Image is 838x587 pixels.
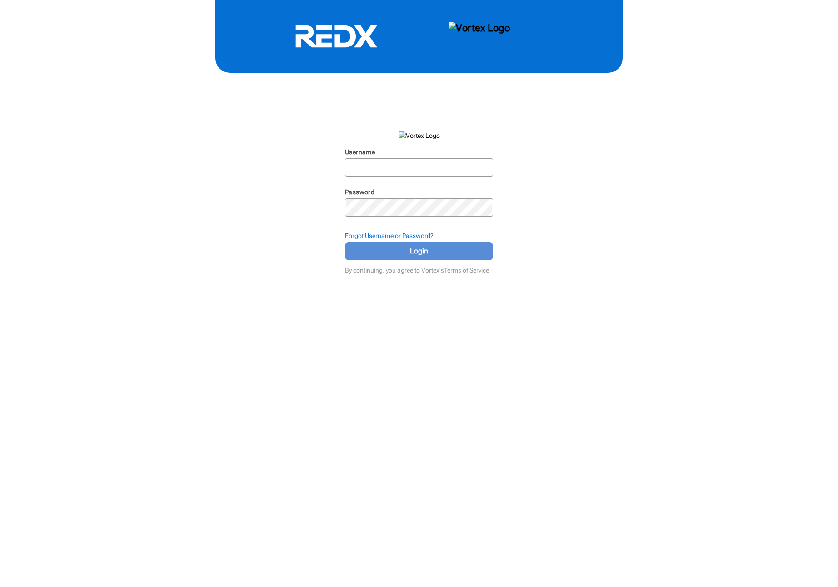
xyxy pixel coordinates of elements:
svg: RedX Logo [268,25,404,48]
label: Password [345,188,374,196]
label: Username [345,148,375,156]
strong: Forgot Username or Password? [345,232,434,239]
span: Login [356,246,482,257]
a: Terms of Service [444,267,489,274]
button: Login [345,242,493,260]
img: Vortex Logo [399,131,440,140]
img: Vortex Logo [449,22,510,51]
div: By continuing, you agree to Vortex's [345,262,493,275]
div: Forgot Username or Password? [345,231,493,240]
